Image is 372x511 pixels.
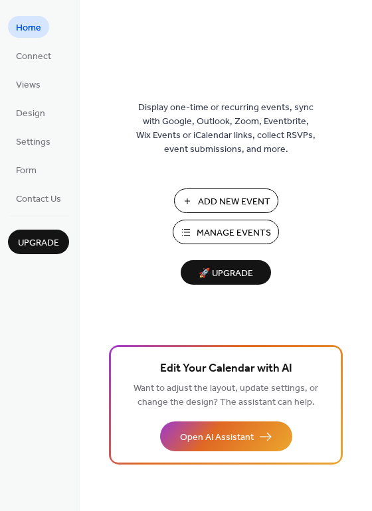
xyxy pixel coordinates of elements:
[180,431,254,445] span: Open AI Assistant
[136,101,316,157] span: Display one-time or recurring events, sync with Google, Outlook, Zoom, Eventbrite, Wix Events or ...
[174,188,278,213] button: Add New Event
[160,421,292,451] button: Open AI Assistant
[134,380,318,411] span: Want to adjust the layout, update settings, or change the design? The assistant can help.
[16,135,50,149] span: Settings
[8,44,59,66] a: Connect
[198,195,270,209] span: Add New Event
[189,265,263,283] span: 🚀 Upgrade
[8,159,45,181] a: Form
[8,230,69,254] button: Upgrade
[197,226,271,240] span: Manage Events
[8,187,69,209] a: Contact Us
[8,130,58,152] a: Settings
[18,236,59,250] span: Upgrade
[173,220,279,244] button: Manage Events
[16,107,45,121] span: Design
[8,102,53,123] a: Design
[8,16,49,38] a: Home
[160,360,292,378] span: Edit Your Calendar with AI
[16,164,37,178] span: Form
[181,260,271,285] button: 🚀 Upgrade
[8,73,48,95] a: Views
[16,78,41,92] span: Views
[16,21,41,35] span: Home
[16,192,61,206] span: Contact Us
[16,50,51,64] span: Connect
